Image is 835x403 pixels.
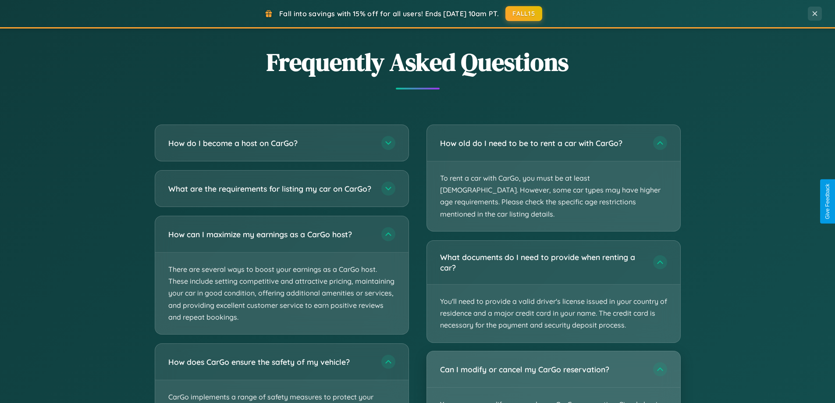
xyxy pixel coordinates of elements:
[440,252,644,273] h3: What documents do I need to provide when renting a car?
[155,253,409,334] p: There are several ways to boost your earnings as a CarGo host. These include setting competitive ...
[168,357,373,367] h3: How does CarGo ensure the safety of my vehicle?
[440,138,644,149] h3: How old do I need to be to rent a car with CarGo?
[168,138,373,149] h3: How do I become a host on CarGo?
[168,229,373,240] h3: How can I maximize my earnings as a CarGo host?
[279,9,499,18] span: Fall into savings with 15% off for all users! Ends [DATE] 10am PT.
[427,285,680,342] p: You'll need to provide a valid driver's license issued in your country of residence and a major c...
[824,184,831,219] div: Give Feedback
[440,364,644,374] h3: Can I modify or cancel my CarGo reservation?
[155,45,681,79] h2: Frequently Asked Questions
[168,183,373,194] h3: What are the requirements for listing my car on CarGo?
[427,161,680,231] p: To rent a car with CarGo, you must be at least [DEMOGRAPHIC_DATA]. However, some car types may ha...
[505,6,542,21] button: FALL15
